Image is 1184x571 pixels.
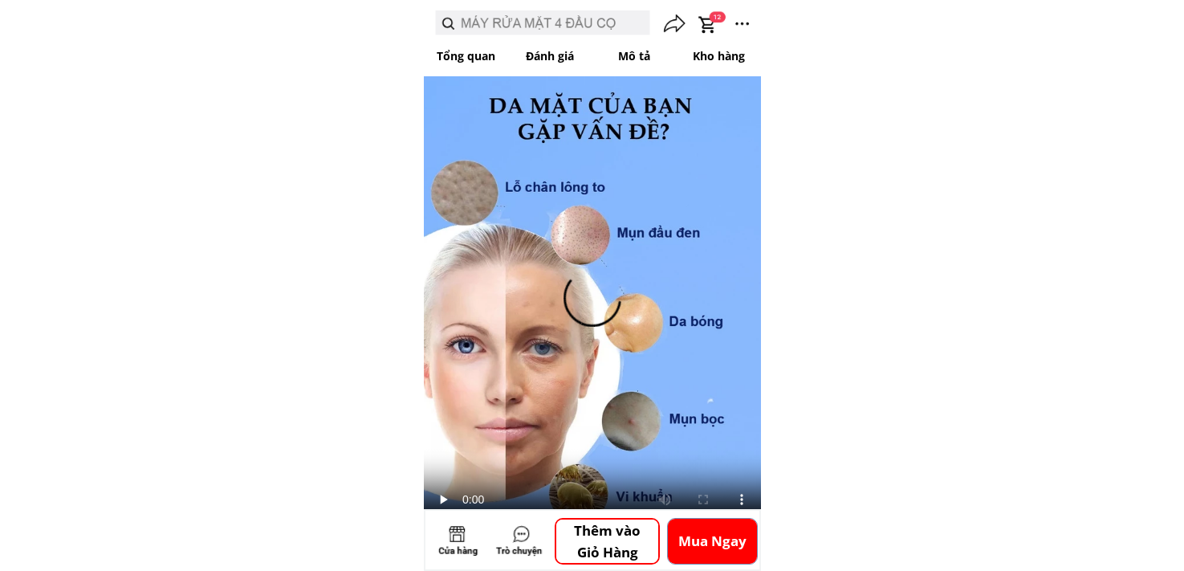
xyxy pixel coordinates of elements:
[592,41,677,71] p: Mô tả
[677,41,761,71] p: Kho hàng
[668,519,757,564] p: Mua Ngay
[508,41,592,71] p: Đánh giá
[424,41,508,71] p: Tổng quan
[556,520,658,563] p: Thêm vào Giỏ Hàng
